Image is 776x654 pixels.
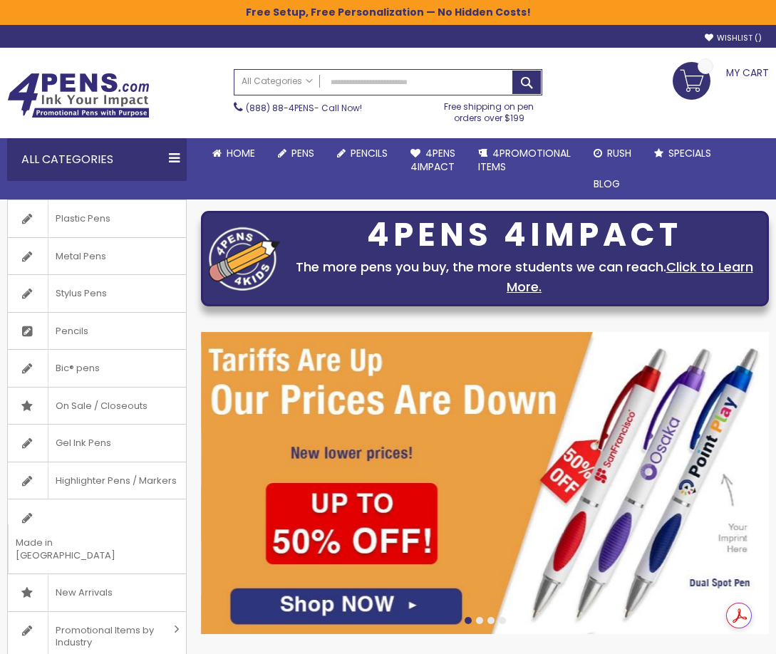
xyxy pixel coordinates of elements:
span: Home [227,146,255,160]
span: Pens [291,146,314,160]
span: New Arrivals [48,574,120,611]
a: Plastic Pens [8,200,186,237]
a: Made in [GEOGRAPHIC_DATA] [8,499,186,573]
div: Free shipping on pen orders over $199 [435,95,542,124]
a: Gel Ink Pens [8,425,186,462]
a: 4Pens4impact [399,138,467,182]
span: Pencils [48,313,95,350]
span: Blog [594,177,620,191]
span: Rush [607,146,631,160]
a: Pens [267,138,326,169]
span: Plastic Pens [48,200,118,237]
a: All Categories [234,70,320,93]
a: Pencils [326,138,399,169]
div: 4PENS 4IMPACT [287,220,761,250]
a: Pencils [8,313,186,350]
span: 4Pens 4impact [410,146,455,174]
span: - Call Now! [246,102,362,114]
a: Rush [582,138,643,169]
a: Blog [582,169,631,199]
span: Bic® pens [48,350,107,387]
img: /cheap-promotional-products.html [201,332,769,634]
a: New Arrivals [8,574,186,611]
a: (888) 88-4PENS [246,102,314,114]
a: Bic® pens [8,350,186,387]
img: four_pen_logo.png [209,227,280,291]
span: Made in [GEOGRAPHIC_DATA] [8,524,150,573]
span: All Categories [242,76,313,87]
span: On Sale / Closeouts [48,388,155,425]
span: Pencils [351,146,388,160]
a: 4PROMOTIONALITEMS [467,138,582,182]
span: Metal Pens [48,238,113,275]
span: Specials [668,146,711,160]
a: Highlighter Pens / Markers [8,462,186,499]
a: Home [201,138,267,169]
a: On Sale / Closeouts [8,388,186,425]
a: Specials [643,138,723,169]
span: 4PROMOTIONAL ITEMS [478,146,571,174]
a: Wishlist [705,33,762,43]
span: Highlighter Pens / Markers [48,462,184,499]
a: Metal Pens [8,238,186,275]
a: Stylus Pens [8,275,186,312]
span: Gel Ink Pens [48,425,118,462]
div: All Categories [7,138,187,181]
div: The more pens you buy, the more students we can reach. [287,257,761,297]
span: Stylus Pens [48,275,114,312]
img: 4Pens Custom Pens and Promotional Products [7,73,150,118]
